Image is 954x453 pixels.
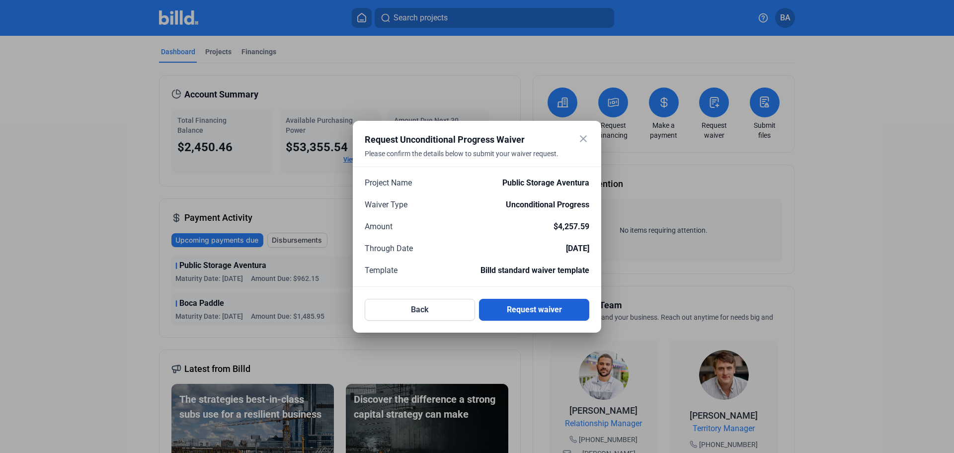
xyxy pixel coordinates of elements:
[502,177,589,189] span: Public Storage Aventura
[566,243,589,255] span: [DATE]
[480,265,589,276] span: Billd standard waiver template
[479,299,589,321] button: Request waiver
[365,221,393,233] span: Amount
[365,133,564,147] div: Request Unconditional Progress Waiver
[506,199,589,211] span: Unconditional Progress
[365,149,564,171] div: Please confirm the details below to submit your waiver request.
[577,133,589,145] mat-icon: close
[554,221,589,233] span: $4,257.59
[365,199,407,211] span: Waiver Type
[365,243,413,255] span: Through Date
[365,265,397,276] span: Template
[365,177,412,189] span: Project Name
[365,299,475,321] button: Back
